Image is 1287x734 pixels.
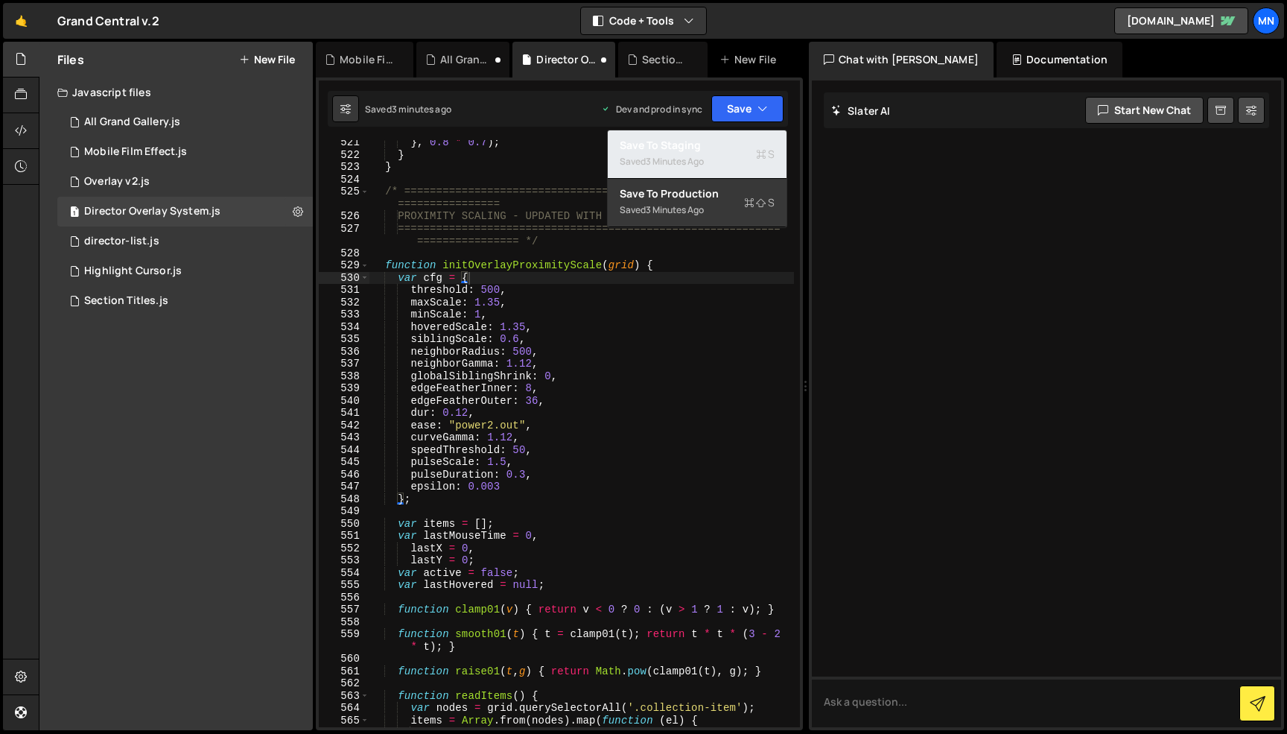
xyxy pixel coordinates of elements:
div: 15298/40379.js [57,227,313,256]
div: Documentation [997,42,1122,77]
div: 539 [319,382,369,395]
button: Code + Tools [581,7,706,34]
div: Saved [365,103,451,116]
div: Chat with [PERSON_NAME] [809,42,994,77]
button: Save to ProductionS Saved3 minutes ago [608,179,786,227]
div: 537 [319,358,369,370]
div: 529 [319,259,369,272]
div: 554 [319,567,369,580]
div: 536 [319,346,369,358]
button: New File [239,54,295,66]
div: 535 [319,333,369,346]
div: Save to Production [620,186,775,201]
div: Director Overlay System.js [84,205,220,218]
button: Save to StagingS Saved3 minutes ago [608,130,786,179]
div: 540 [319,395,369,408]
div: 533 [319,309,369,321]
div: 15298/45944.js [57,167,313,197]
div: 15298/40223.js [57,286,313,316]
div: 556 [319,592,369,604]
div: Director Overlay System.js [536,52,597,67]
div: 555 [319,579,369,592]
a: [DOMAIN_NAME] [1114,7,1248,34]
div: 564 [319,702,369,715]
div: 532 [319,297,369,309]
div: 552 [319,542,369,555]
div: 541 [319,407,369,420]
a: 🤙 [3,3,39,39]
div: Saved [620,201,775,219]
div: 15298/42891.js [57,197,313,227]
div: Grand Central v.2 [57,12,159,30]
div: 548 [319,493,369,506]
div: Javascript files [39,77,313,107]
div: Mobile Film Effect.js [84,145,187,159]
div: 560 [319,653,369,665]
div: 544 [319,444,369,457]
div: Highlight Cursor.js [84,265,182,278]
h2: Files [57,51,84,68]
div: 531 [319,284,369,297]
div: Dev and prod in sync [601,103,702,116]
a: MN [1253,7,1280,34]
div: 562 [319,677,369,690]
div: Saved [620,153,775,171]
div: 563 [319,690,369,703]
div: 565 [319,715,369,727]
div: Save to Staging [620,138,775,153]
div: Overlay v2.js [84,175,150,189]
div: Section Titles.js [84,294,168,308]
div: 15298/43117.js [57,256,313,286]
div: All Grand Gallery.js [84,116,180,129]
div: 553 [319,554,369,567]
div: 558 [319,616,369,629]
div: 550 [319,518,369,531]
div: director-list.js [84,235,159,248]
div: 3 minutes ago [646,155,704,168]
div: 525 [319,186,369,210]
h2: Slater AI [831,104,891,118]
span: S [744,195,775,210]
div: 3 minutes ago [646,203,704,216]
div: 559 [319,628,369,653]
div: All Grand Gallery.js [440,52,492,67]
div: 521 [319,136,369,149]
div: 3 minutes ago [392,103,451,116]
div: 524 [319,174,369,186]
div: 526 [319,210,369,223]
span: 1 [70,207,79,219]
div: 523 [319,161,369,174]
button: Start new chat [1085,97,1204,124]
div: 530 [319,272,369,285]
button: Save [711,95,784,122]
div: Section Titles.js [642,52,690,67]
div: 546 [319,469,369,481]
div: 543 [319,431,369,444]
span: S [756,147,775,162]
div: 549 [319,505,369,518]
div: 522 [319,149,369,162]
div: New File [719,52,782,67]
div: 561 [319,665,369,678]
div: 538 [319,370,369,383]
div: 547 [319,481,369,493]
div: 527 [319,223,369,247]
div: 557 [319,604,369,616]
div: 15298/47702.js [57,137,313,167]
div: 551 [319,530,369,542]
div: 545 [319,456,369,469]
div: 534 [319,321,369,334]
div: 542 [319,420,369,432]
div: 15298/43578.js [57,107,313,137]
div: Mobile Film Effect.js [340,52,395,67]
div: 528 [319,247,369,260]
